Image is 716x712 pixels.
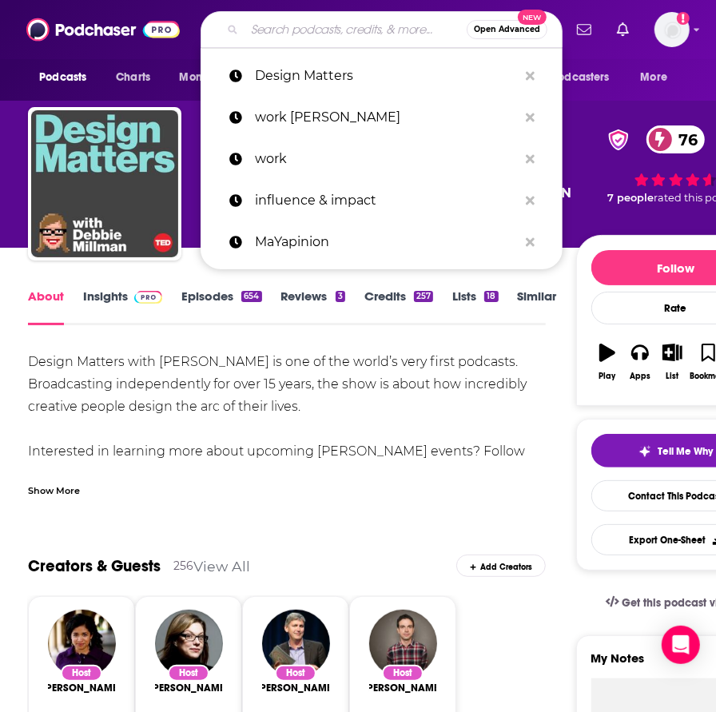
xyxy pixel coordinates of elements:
a: Similar [518,288,557,325]
p: work erika [255,97,518,138]
button: Play [591,333,624,391]
span: 76 [662,125,706,153]
img: User Profile [654,12,690,47]
img: Steven Johnson [262,610,330,678]
span: [PERSON_NAME] [42,682,121,694]
span: [PERSON_NAME] [363,682,443,694]
div: Host [61,665,102,682]
img: Chris Duffy [369,610,437,678]
div: Apps [630,372,650,381]
button: open menu [28,62,107,93]
a: work [PERSON_NAME] [201,97,563,138]
div: 3 [336,291,345,302]
a: 76 [646,125,706,153]
span: More [641,66,668,89]
a: InsightsPodchaser Pro [83,288,162,325]
button: open menu [630,62,688,93]
a: Show notifications dropdown [611,16,635,43]
a: Creators & Guests [28,556,161,576]
span: Monitoring [179,66,236,89]
img: Debbie Millman [155,610,223,678]
a: Episodes654 [181,288,261,325]
button: Open AdvancedNew [467,20,547,39]
button: open menu [523,62,633,93]
a: influence & impact [201,180,563,221]
a: work [201,138,563,180]
a: Design Matters [201,55,563,97]
div: Add Creators [456,555,546,577]
a: Debbie Millman [149,682,229,694]
a: Lists18 [452,288,498,325]
span: Podcasts [39,66,86,89]
div: 654 [241,291,261,302]
span: [PERSON_NAME] [256,682,336,694]
a: Reviews3 [281,288,345,325]
p: influence & impact [255,180,518,221]
span: Open Advanced [474,26,540,34]
a: Steven Johnson [256,682,336,694]
div: 257 [414,291,433,302]
a: Charts [105,62,160,93]
span: Logged in as SolComms [654,12,690,47]
button: Apps [623,333,656,391]
div: List [666,372,679,381]
a: View All [193,558,250,575]
div: 18 [484,291,498,302]
div: Host [382,665,424,682]
span: 7 people [607,192,654,204]
img: tell me why sparkle [638,445,651,458]
div: Play [599,372,616,381]
span: [PERSON_NAME] [149,682,229,694]
a: Dr. Maya Shankar [42,682,121,694]
img: Dr. Maya Shankar [48,610,116,678]
div: Search podcasts, credits, & more... [201,11,563,48]
a: Credits257 [364,288,433,325]
input: Search podcasts, credits, & more... [245,17,467,42]
p: Design Matters [255,55,518,97]
a: Chris Duffy [363,682,443,694]
div: Open Intercom Messenger [662,626,700,664]
span: Charts [116,66,150,89]
a: About [28,288,64,325]
p: work [255,138,518,180]
img: Podchaser Pro [134,291,162,304]
img: Design Matters with Debbie Millman [31,110,178,257]
div: Host [168,665,209,682]
a: MaYapinion [201,221,563,263]
span: Tell Me Why [658,445,713,458]
span: For Podcasters [533,66,610,89]
div: Design Matters with [PERSON_NAME] is one of the world’s very first podcasts. Broadcasting indepen... [28,351,546,575]
p: MaYapinion [255,221,518,263]
span: New [518,10,547,25]
button: List [656,333,689,391]
svg: Add a profile image [677,12,690,25]
img: verified Badge [603,129,634,150]
button: Show profile menu [654,12,690,47]
a: Show notifications dropdown [571,16,598,43]
button: open menu [168,62,257,93]
div: Host [275,665,316,682]
div: 256 [173,559,193,573]
img: Podchaser - Follow, Share and Rate Podcasts [26,14,180,45]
